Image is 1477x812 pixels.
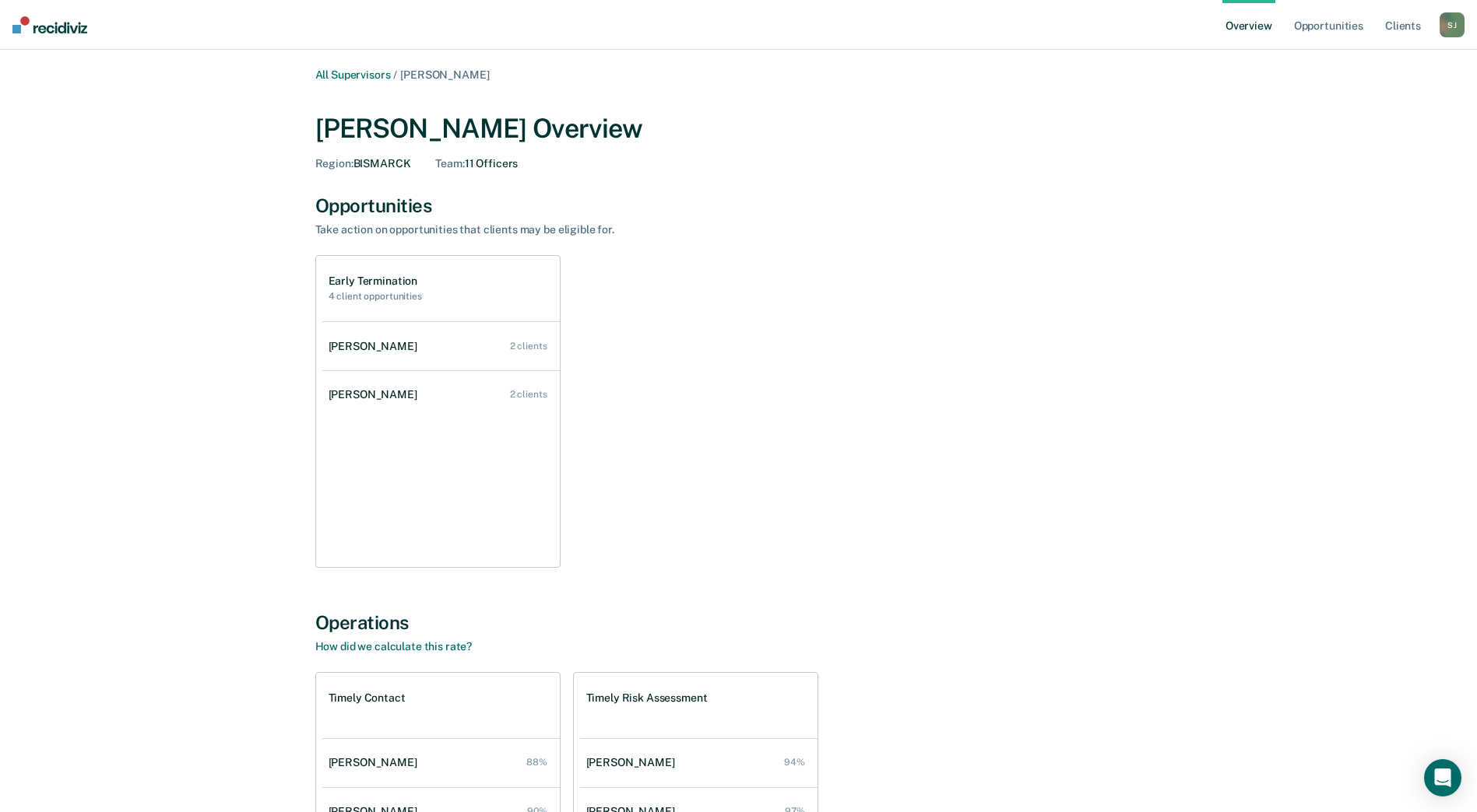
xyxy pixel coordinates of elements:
[322,324,560,369] a: [PERSON_NAME] 2 clients
[1440,12,1465,37] button: SJ
[1424,759,1461,796] div: Open Intercom Messenger
[586,756,681,769] div: [PERSON_NAME]
[12,16,87,33] img: Recidiviz
[586,691,708,705] h1: Timely Risk Assessment
[580,740,818,785] a: [PERSON_NAME] 94%
[315,640,473,653] a: How did we calculate this rate?
[315,113,1162,145] div: [PERSON_NAME] Overview
[400,68,489,81] span: [PERSON_NAME]
[784,757,805,768] div: 94%
[435,157,464,170] span: Team :
[510,341,547,352] div: 2 clients
[315,68,391,81] a: All Supervisors
[322,740,560,785] a: [PERSON_NAME] 88%
[329,756,424,769] div: [PERSON_NAME]
[329,691,406,705] h1: Timely Contact
[510,389,547,400] div: 2 clients
[435,157,518,170] div: 11 Officers
[1440,12,1465,37] div: S J
[315,223,860,236] div: Take action on opportunities that clients may be eligible for.
[329,275,422,288] h1: Early Termination
[315,194,1162,217] div: Opportunities
[329,340,424,353] div: [PERSON_NAME]
[322,373,560,417] a: [PERSON_NAME] 2 clients
[315,611,1162,634] div: Operations
[329,291,422,302] h2: 4 client opportunities
[329,388,424,401] div: [PERSON_NAME]
[390,68,400,81] span: /
[315,157,353,170] span: Region :
[526,757,547,768] div: 88%
[315,157,411,170] div: BISMARCK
